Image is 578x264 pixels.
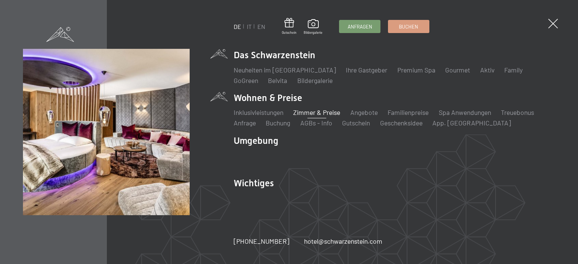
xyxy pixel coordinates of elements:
[247,23,252,30] a: IT
[257,23,265,30] a: EN
[234,66,336,74] a: Neuheiten im [GEOGRAPHIC_DATA]
[282,18,297,35] a: Gutschein
[432,119,511,127] a: App. [GEOGRAPHIC_DATA]
[346,66,387,74] a: Ihre Gastgeber
[399,23,418,30] span: Buchen
[380,119,423,127] a: Geschenksidee
[234,76,258,84] a: GoGreen
[348,23,372,30] span: Anfragen
[388,20,429,33] a: Buchen
[268,76,287,84] a: Belvita
[297,76,333,84] a: Bildergalerie
[480,66,494,74] a: Aktiv
[504,66,523,74] a: Family
[304,237,382,246] a: hotel@schwarzenstein.com
[439,108,491,116] a: Spa Anwendungen
[339,20,380,33] a: Anfragen
[282,30,297,35] span: Gutschein
[304,30,322,35] span: Bildergalerie
[388,108,429,116] a: Familienpreise
[300,119,332,127] a: AGBs - Info
[234,108,283,116] a: Inklusivleistungen
[501,108,534,116] a: Treuebonus
[234,23,241,30] a: DE
[234,119,256,127] a: Anfrage
[266,119,290,127] a: Buchung
[350,108,378,116] a: Angebote
[397,66,435,74] a: Premium Spa
[293,108,340,116] a: Zimmer & Preise
[234,237,289,246] a: [PHONE_NUMBER]
[445,66,470,74] a: Gourmet
[304,19,322,35] a: Bildergalerie
[342,119,370,127] a: Gutschein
